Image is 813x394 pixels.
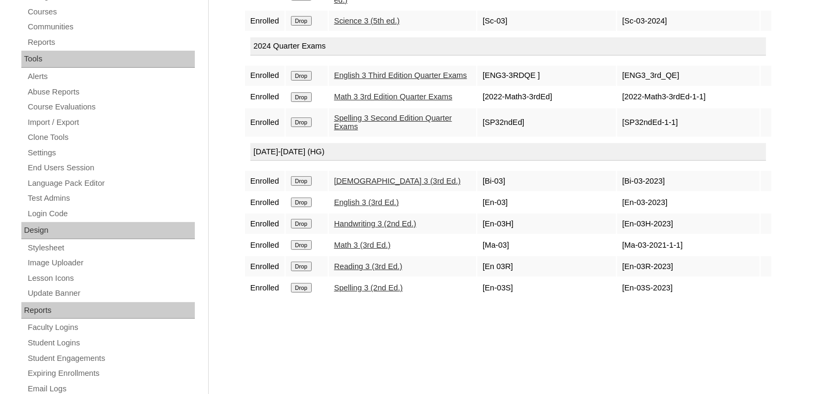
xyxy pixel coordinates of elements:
[27,177,195,190] a: Language Pack Editor
[27,367,195,380] a: Expiring Enrollments
[27,5,195,19] a: Courses
[477,171,616,191] td: [Bi-03]
[245,66,285,86] td: Enrolled
[27,352,195,365] a: Student Engagements
[617,192,760,212] td: [En-03-2023]
[477,66,616,86] td: [ENG3-3RDQE ]
[334,283,403,292] a: Spelling 3 (2nd Ed.)
[291,16,312,26] input: Drop
[250,143,766,161] div: [DATE]-[DATE] (HG)
[27,287,195,300] a: Update Banner
[245,108,285,137] td: Enrolled
[617,278,760,298] td: [En-03S-2023]
[617,235,760,255] td: [Ma-03-2021-1-1]
[617,66,760,86] td: [ENG3_3rd_QE]
[291,283,312,293] input: Drop
[477,278,616,298] td: [En-03S]
[334,262,402,271] a: Reading 3 (3rd Ed.)
[27,321,195,334] a: Faculty Logins
[334,198,399,207] a: English 3 (3rd Ed.)
[477,235,616,255] td: [Ma-03]
[27,256,195,270] a: Image Uploader
[245,87,285,107] td: Enrolled
[477,192,616,212] td: [En-03]
[245,192,285,212] td: Enrolled
[21,51,195,68] div: Tools
[477,214,616,234] td: [En-03H]
[27,207,195,220] a: Login Code
[245,171,285,191] td: Enrolled
[617,108,760,137] td: [SP32ndEd-1-1]
[291,198,312,207] input: Drop
[291,240,312,250] input: Drop
[291,92,312,102] input: Drop
[477,256,616,277] td: [En 03R]
[477,11,616,31] td: [Sc-03]
[291,262,312,271] input: Drop
[291,219,312,228] input: Drop
[245,214,285,234] td: Enrolled
[334,114,452,131] a: Spelling 3 Second Edition Quarter Exams
[477,87,616,107] td: [2022-Math3-3rdEd]
[27,36,195,49] a: Reports
[617,11,760,31] td: [Sc-03-2024]
[27,131,195,144] a: Clone Tools
[27,146,195,160] a: Settings
[334,71,467,80] a: English 3 Third Edition Quarter Exams
[27,336,195,350] a: Student Logins
[334,241,391,249] a: Math 3 (3rd Ed.)
[21,222,195,239] div: Design
[27,70,195,83] a: Alerts
[334,17,400,25] a: Science 3 (5th ed.)
[617,214,760,234] td: [En-03H-2023]
[27,161,195,175] a: End Users Session
[27,20,195,34] a: Communities
[617,87,760,107] td: [2022-Math3-3rdEd-1-1]
[21,302,195,319] div: Reports
[27,192,195,205] a: Test Admins
[27,272,195,285] a: Lesson Icons
[27,116,195,129] a: Import / Export
[245,11,285,31] td: Enrolled
[291,117,312,127] input: Drop
[250,37,766,56] div: 2024 Quarter Exams
[334,177,461,185] a: [DEMOGRAPHIC_DATA] 3 (3rd Ed.)
[245,256,285,277] td: Enrolled
[334,219,416,228] a: Handwriting 3 (2nd Ed.)
[334,92,453,101] a: Math 3 3rd Edition Quarter Exams
[477,108,616,137] td: [SP32ndEd]
[617,256,760,277] td: [En-03R-2023]
[27,100,195,114] a: Course Evaluations
[617,171,760,191] td: [Bi-03-2023]
[291,176,312,186] input: Drop
[245,278,285,298] td: Enrolled
[291,71,312,81] input: Drop
[245,235,285,255] td: Enrolled
[27,85,195,99] a: Abuse Reports
[27,241,195,255] a: Stylesheet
